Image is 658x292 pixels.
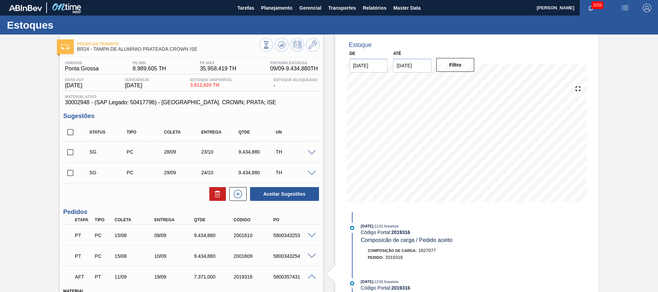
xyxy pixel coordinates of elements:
[271,274,316,280] div: 5800357431
[75,253,92,259] p: PT
[61,44,70,49] img: Ícone
[368,249,417,253] span: Composição de Carga :
[350,51,356,56] label: De
[65,78,84,82] span: Data out
[306,38,320,52] button: Ir ao Master Data / Geral
[363,4,386,12] span: Relatórios
[152,253,197,259] div: 10/09/2025
[273,78,318,82] span: Estoque Bloqueado
[290,38,304,52] button: Programar Estoque
[270,61,318,65] span: Próxima Entrega
[350,226,354,230] img: atual
[361,230,525,235] div: Código Portal:
[65,61,99,65] span: Unidade
[261,4,292,12] span: Planejamento
[63,208,319,216] h3: Pedidos
[199,170,241,175] div: 24/10/2025
[9,5,42,11] img: TNhmsLtSVTkK8tSr43FrP2fwEKptu5GPRR3wAAAABJRU5ErkJggg==
[350,281,354,285] img: atual
[393,59,431,72] input: dd/mm/yyyy
[65,99,318,106] span: 30002948 - (SAP Legado: 50417796) - [GEOGRAPHIC_DATA]. CROWN; PRATA; ISE
[237,4,254,12] span: Tarefas
[73,217,94,222] div: Etapa
[199,130,241,135] div: Entrega
[88,149,129,155] div: Sugestão Criada
[133,66,166,72] span: 8.989,605 TH
[125,130,166,135] div: Tipo
[73,228,94,243] div: Pedido em Trânsito
[373,280,383,284] span: - 12:01
[192,253,237,259] div: 9.434,880
[73,249,94,264] div: Pedido em Trânsito
[113,217,157,222] div: Coleta
[93,253,114,259] div: Pedido de Compra
[391,285,410,291] strong: 2019316
[190,82,232,88] span: 3.812,920 TH
[93,217,114,222] div: Tipo
[113,253,157,259] div: 15/08/2025
[200,66,237,72] span: 35.958,419 TH
[274,170,315,175] div: TH
[125,78,149,82] span: Suficiência
[192,217,237,222] div: Qtde
[162,170,203,175] div: 29/09/2025
[328,4,356,12] span: Transportes
[152,217,197,222] div: Entrega
[73,269,94,284] div: Aguardando Fornecimento
[232,233,276,238] div: 2001610
[232,217,276,222] div: Código
[65,82,84,89] span: [DATE]
[192,274,237,280] div: 7.371,000
[88,130,129,135] div: Status
[199,149,241,155] div: 23/10/2025
[200,61,237,65] span: PE MAX
[125,149,166,155] div: Pedido de Compra
[271,233,316,238] div: 5800343253
[247,186,320,202] div: Aceitar Sugestões
[383,224,399,228] span: : Insumos
[274,149,315,155] div: TH
[299,4,321,12] span: Gerencial
[361,237,452,243] span: Composicão de carga / Pedido aceito
[418,248,436,253] span: 1827077
[162,130,203,135] div: Coleta
[368,255,384,260] span: Pedido :
[436,58,475,72] button: Filtro
[643,4,651,12] img: Logout
[274,130,315,135] div: UN
[373,224,383,228] span: - 12:01
[162,149,203,155] div: 28/09/2025
[621,4,629,12] img: userActions
[93,233,114,238] div: Pedido de Compra
[75,233,92,238] p: PT
[192,233,237,238] div: 9.434,880
[152,233,197,238] div: 09/09/2025
[361,285,525,291] div: Código Portal:
[7,21,129,29] h1: Estoques
[591,1,604,9] span: 2055
[237,170,278,175] div: 9.434,880
[275,38,289,52] button: Atualizar Gráfico
[361,280,373,284] span: [DATE]
[271,217,316,222] div: PO
[580,3,602,13] button: Notificações
[113,233,157,238] div: 15/08/2025
[93,274,114,280] div: Pedido de Transferência
[77,47,259,52] span: BR24 - TAMPA DE ALUMÍNIO PRATEADA CROWN ISE
[125,170,166,175] div: Pedido de Compra
[232,274,276,280] div: 2019316
[349,41,372,49] div: Estoque
[190,78,232,82] span: Estoque Disponível
[152,274,197,280] div: 19/09/2025
[350,59,388,72] input: dd/mm/yyyy
[385,255,403,260] span: 2019316
[391,230,410,235] strong: 2019316
[77,42,259,46] span: Pedido em Trânsito
[393,51,401,56] label: Até
[237,130,278,135] div: Qtde
[206,187,226,201] div: Excluir Sugestões
[271,253,316,259] div: 5800343254
[65,95,318,99] span: Material ativo
[88,170,129,175] div: Sugestão Criada
[133,61,166,65] span: PE MIN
